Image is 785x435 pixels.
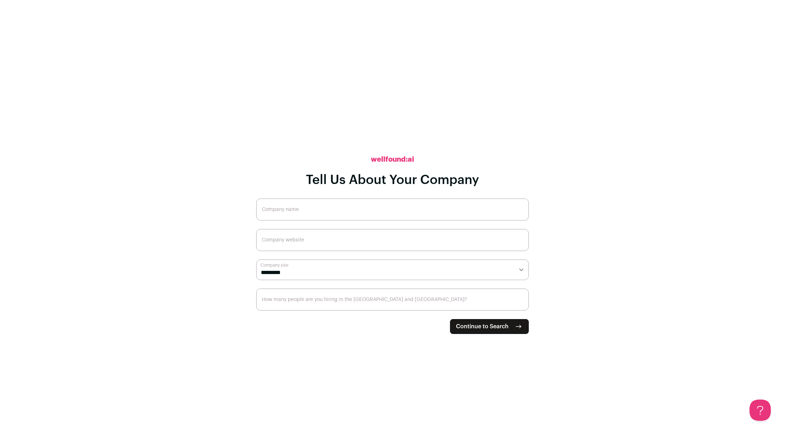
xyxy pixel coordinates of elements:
[371,155,414,164] h2: wellfound:ai
[750,400,771,421] iframe: Toggle Customer Support
[256,199,529,221] input: Company name
[256,229,529,251] input: Company website
[456,322,509,331] span: Continue to Search
[256,289,529,311] input: How many people are you hiring in the US and Canada?
[306,173,479,187] h1: Tell Us About Your Company
[450,319,529,334] button: Continue to Search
